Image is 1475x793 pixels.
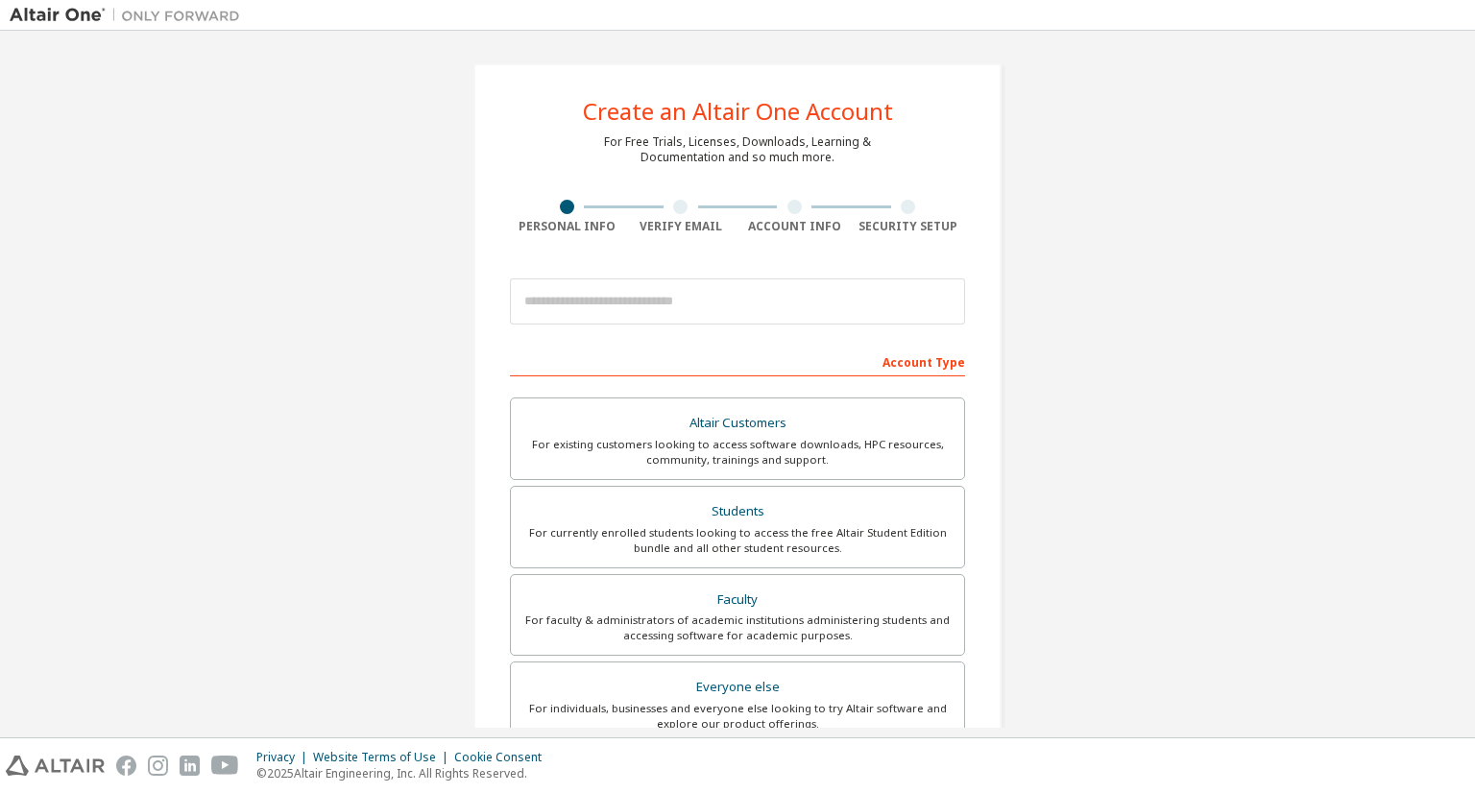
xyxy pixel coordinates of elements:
[10,6,250,25] img: Altair One
[180,756,200,776] img: linkedin.svg
[510,346,965,376] div: Account Type
[256,750,313,765] div: Privacy
[583,100,893,123] div: Create an Altair One Account
[116,756,136,776] img: facebook.svg
[522,498,953,525] div: Students
[522,613,953,643] div: For faculty & administrators of academic institutions administering students and accessing softwa...
[522,674,953,701] div: Everyone else
[522,437,953,468] div: For existing customers looking to access software downloads, HPC resources, community, trainings ...
[256,765,553,781] p: © 2025 Altair Engineering, Inc. All Rights Reserved.
[522,525,953,556] div: For currently enrolled students looking to access the free Altair Student Edition bundle and all ...
[604,134,871,165] div: For Free Trials, Licenses, Downloads, Learning & Documentation and so much more.
[624,219,738,234] div: Verify Email
[313,750,454,765] div: Website Terms of Use
[522,410,953,437] div: Altair Customers
[148,756,168,776] img: instagram.svg
[737,219,852,234] div: Account Info
[852,219,966,234] div: Security Setup
[510,219,624,234] div: Personal Info
[211,756,239,776] img: youtube.svg
[522,701,953,732] div: For individuals, businesses and everyone else looking to try Altair software and explore our prod...
[454,750,553,765] div: Cookie Consent
[6,756,105,776] img: altair_logo.svg
[522,587,953,613] div: Faculty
